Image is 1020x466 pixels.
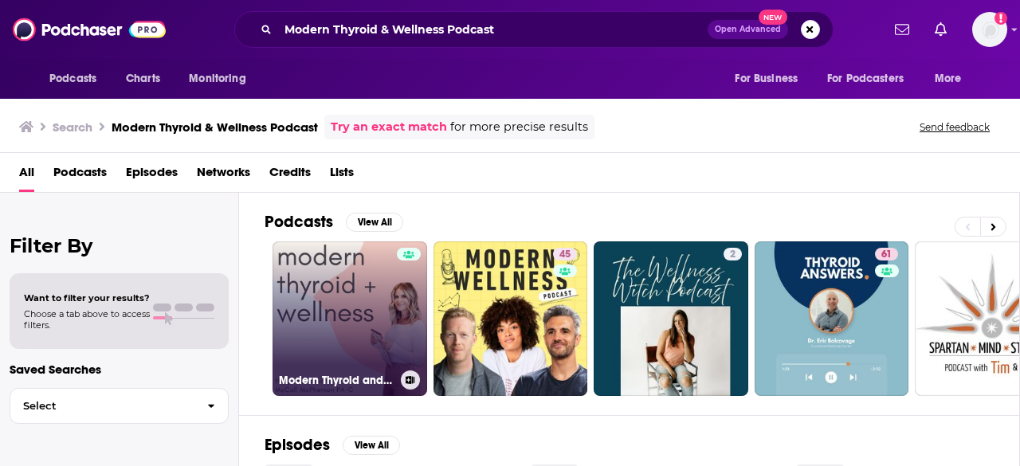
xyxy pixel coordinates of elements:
[881,247,892,263] span: 61
[53,159,107,192] a: Podcasts
[755,241,909,396] a: 61
[38,64,117,94] button: open menu
[715,25,781,33] span: Open Advanced
[915,120,994,134] button: Send feedback
[10,388,229,424] button: Select
[559,247,571,263] span: 45
[126,159,178,192] a: Episodes
[346,213,403,232] button: View All
[197,159,250,192] a: Networks
[889,16,916,43] a: Show notifications dropdown
[112,119,318,135] h3: Modern Thyroid & Wellness Podcast
[827,68,904,90] span: For Podcasters
[724,64,818,94] button: open menu
[19,159,34,192] a: All
[724,248,742,260] a: 2
[553,248,577,260] a: 45
[730,247,736,263] span: 2
[972,12,1007,47] span: Logged in as Ashley_Beenen
[49,68,96,90] span: Podcasts
[994,12,1007,25] svg: Add a profile image
[53,119,92,135] h3: Search
[935,68,962,90] span: More
[126,68,160,90] span: Charts
[13,14,166,45] img: Podchaser - Follow, Share and Rate Podcasts
[875,248,898,260] a: 61
[24,308,150,331] span: Choose a tab above to access filters.
[594,241,748,396] a: 2
[116,64,170,94] a: Charts
[265,212,333,232] h2: Podcasts
[273,241,427,396] a: Modern Thyroid and Wellness
[924,64,982,94] button: open menu
[343,436,400,455] button: View All
[972,12,1007,47] button: Show profile menu
[24,292,150,303] span: Want to filter your results?
[331,118,447,136] a: Try an exact match
[708,20,788,39] button: Open AdvancedNew
[433,241,588,396] a: 45
[972,12,1007,47] img: User Profile
[10,362,229,377] p: Saved Searches
[265,435,400,455] a: EpisodesView All
[178,64,266,94] button: open menu
[279,374,394,387] h3: Modern Thyroid and Wellness
[759,10,787,25] span: New
[189,68,245,90] span: Monitoring
[10,234,229,257] h2: Filter By
[928,16,953,43] a: Show notifications dropdown
[450,118,588,136] span: for more precise results
[265,435,330,455] h2: Episodes
[330,159,354,192] a: Lists
[269,159,311,192] a: Credits
[278,17,708,42] input: Search podcasts, credits, & more...
[735,68,798,90] span: For Business
[817,64,927,94] button: open menu
[234,11,834,48] div: Search podcasts, credits, & more...
[265,212,403,232] a: PodcastsView All
[10,401,194,411] span: Select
